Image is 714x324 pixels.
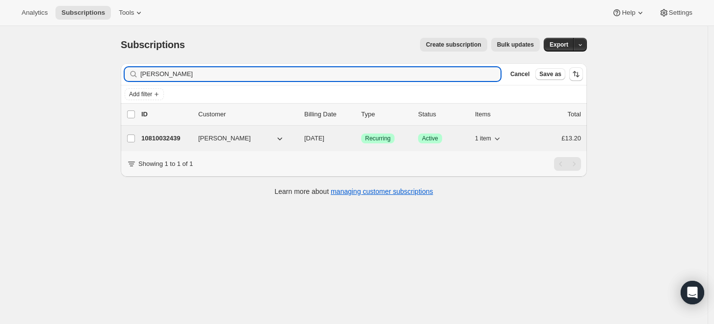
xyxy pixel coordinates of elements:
[113,6,150,20] button: Tools
[506,68,533,80] button: Cancel
[22,9,48,17] span: Analytics
[55,6,111,20] button: Subscriptions
[304,135,324,142] span: [DATE]
[141,109,190,119] p: ID
[554,157,581,171] nav: Pagination
[361,109,410,119] div: Type
[475,135,491,142] span: 1 item
[669,9,692,17] span: Settings
[491,38,540,52] button: Bulk updates
[475,109,524,119] div: Items
[331,188,433,195] a: managing customer subscriptions
[550,41,568,49] span: Export
[426,41,481,49] span: Create subscription
[622,9,635,17] span: Help
[141,134,190,143] p: 10810032439
[497,41,534,49] span: Bulk updates
[198,134,251,143] span: [PERSON_NAME]
[420,38,487,52] button: Create subscription
[192,131,291,146] button: [PERSON_NAME]
[141,132,581,145] div: 10810032439[PERSON_NAME][DATE]SuccessRecurringSuccessActive1 item£13.20
[544,38,574,52] button: Export
[418,109,467,119] p: Status
[681,281,704,304] div: Open Intercom Messenger
[606,6,651,20] button: Help
[510,70,529,78] span: Cancel
[119,9,134,17] span: Tools
[275,187,433,196] p: Learn more about
[141,109,581,119] div: IDCustomerBilling DateTypeStatusItemsTotal
[304,109,353,119] p: Billing Date
[198,109,296,119] p: Customer
[365,135,391,142] span: Recurring
[539,70,561,78] span: Save as
[422,135,438,142] span: Active
[568,109,581,119] p: Total
[535,68,565,80] button: Save as
[653,6,698,20] button: Settings
[121,39,185,50] span: Subscriptions
[138,159,193,169] p: Showing 1 to 1 of 1
[61,9,105,17] span: Subscriptions
[475,132,502,145] button: 1 item
[129,90,152,98] span: Add filter
[561,135,581,142] span: £13.20
[16,6,53,20] button: Analytics
[125,88,164,100] button: Add filter
[569,67,583,81] button: Sort the results
[140,67,501,81] input: Filter subscribers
